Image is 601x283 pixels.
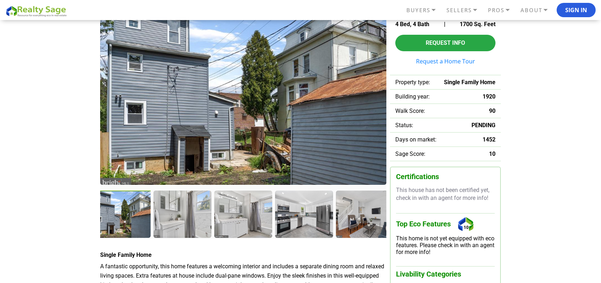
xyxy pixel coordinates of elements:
[445,4,486,16] a: SELLERS
[396,173,495,181] h3: Certifications
[395,107,425,114] span: Walk Score:
[405,4,445,16] a: BUYERS
[396,186,495,202] p: This house has not been certified yet, check in with an agent for more info!
[395,35,495,51] button: Request Info
[395,122,413,129] span: Status:
[396,213,495,235] h3: Top Eco Features
[396,266,495,278] h3: Livability Categories
[395,21,429,28] span: 4 Bed, 4 Bath
[471,122,495,129] span: PENDING
[396,235,495,255] div: This home is not yet equipped with eco features. Please check in with an agent for more info!
[489,107,495,114] span: 90
[395,93,430,100] span: Building year:
[444,79,495,86] span: Single Family Home
[460,21,495,28] span: 1700 Sq. Feet
[486,4,519,16] a: PROS
[395,150,425,157] span: Sage Score:
[456,214,476,235] div: 10
[100,251,386,258] h4: Single Family Home
[483,136,495,143] span: 1452
[5,5,70,17] img: REALTY SAGE
[444,21,445,28] span: |
[483,93,495,100] span: 1920
[395,58,495,64] a: Request a Home Tour
[557,3,596,17] button: Sign In
[395,79,430,86] span: Property type:
[519,4,557,16] a: ABOUT
[395,136,436,143] span: Days on market:
[489,150,495,157] span: 10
